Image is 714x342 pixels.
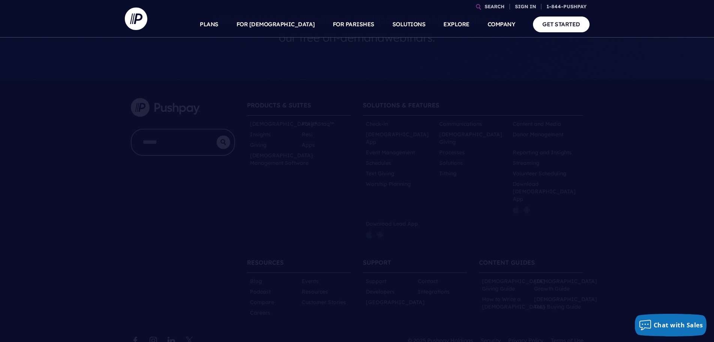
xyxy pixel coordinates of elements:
a: GET STARTED [533,17,590,32]
a: FOR [DEMOGRAPHIC_DATA] [237,11,315,38]
a: SOLUTIONS [392,11,426,38]
a: PLANS [200,11,219,38]
a: FOR PARISHES [333,11,374,38]
span: Chat with Sales [654,321,703,329]
button: Chat with Sales [635,314,707,336]
a: COMPANY [488,11,515,38]
a: EXPLORE [443,11,470,38]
